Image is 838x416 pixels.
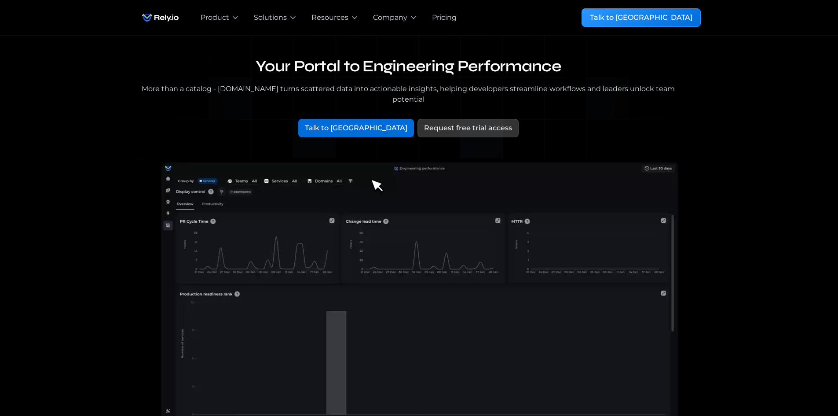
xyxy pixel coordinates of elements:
[305,123,407,133] div: Talk to [GEOGRAPHIC_DATA]
[138,57,680,77] h1: Your Portal to Engineering Performance
[373,12,407,23] div: Company
[590,12,692,23] div: Talk to [GEOGRAPHIC_DATA]
[311,12,348,23] div: Resources
[432,12,457,23] a: Pricing
[138,9,183,26] a: home
[254,12,287,23] div: Solutions
[417,119,519,137] a: Request free trial access
[298,119,414,137] a: Talk to [GEOGRAPHIC_DATA]
[424,123,512,133] div: Request free trial access
[138,9,183,26] img: Rely.io logo
[201,12,229,23] div: Product
[138,84,680,105] div: More than a catalog - [DOMAIN_NAME] turns scattered data into actionable insights, helping develo...
[582,8,701,27] a: Talk to [GEOGRAPHIC_DATA]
